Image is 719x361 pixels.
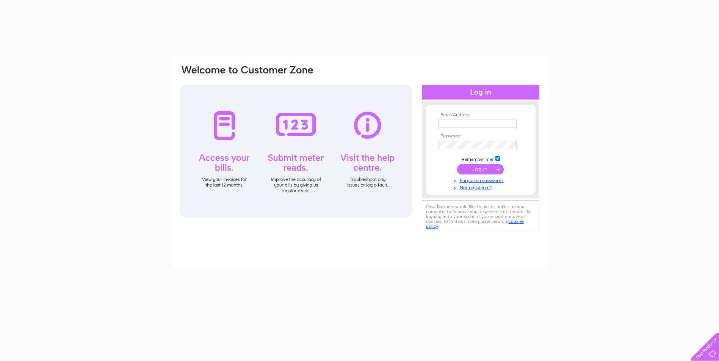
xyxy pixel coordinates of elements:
[437,134,525,139] th: Password:
[426,219,524,229] a: cookies policy
[422,200,539,233] div: Clear Business would like to place cookies on your computer to improve your experience of the sit...
[437,155,525,162] td: Remember me?
[439,184,525,191] a: Not registered?
[439,176,525,184] a: Forgotten password?
[437,112,525,118] th: Email Address:
[457,164,504,174] input: Submit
